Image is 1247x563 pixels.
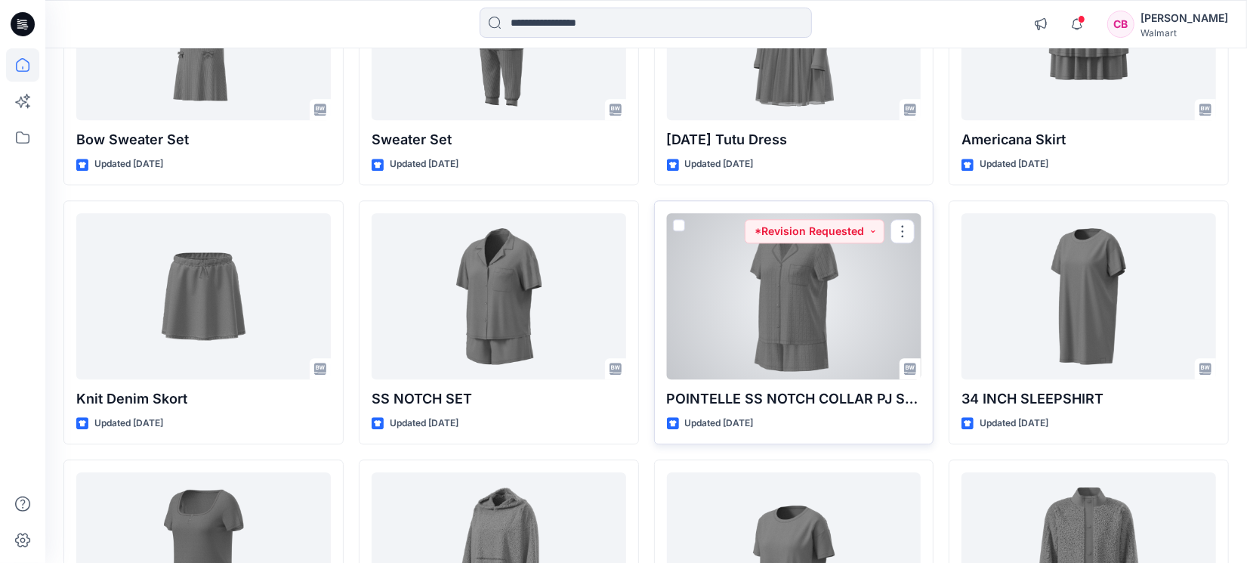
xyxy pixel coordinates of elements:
p: Sweater Set [372,129,626,150]
div: CB [1107,11,1134,38]
div: [PERSON_NAME] [1141,9,1228,27]
p: Bow Sweater Set [76,129,331,150]
p: SS NOTCH SET [372,388,626,410]
p: Updated [DATE] [980,416,1048,432]
a: POINTELLE SS NOTCH COLLAR PJ SET [667,213,921,379]
a: Knit Denim Skort [76,213,331,379]
p: POINTELLE SS NOTCH COLLAR PJ SET [667,388,921,410]
a: 34 INCH SLEEPSHIRT [961,213,1216,379]
p: Updated [DATE] [94,416,163,432]
p: Updated [DATE] [390,416,458,432]
p: Updated [DATE] [685,416,754,432]
p: Updated [DATE] [94,156,163,172]
p: Americana Skirt [961,129,1216,150]
p: 34 INCH SLEEPSHIRT [961,388,1216,410]
a: SS NOTCH SET [372,213,626,379]
div: Walmart [1141,27,1228,39]
p: Updated [DATE] [685,156,754,172]
p: Updated [DATE] [980,156,1048,172]
p: [DATE] Tutu Dress [667,129,921,150]
p: Updated [DATE] [390,156,458,172]
p: Knit Denim Skort [76,388,331,410]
